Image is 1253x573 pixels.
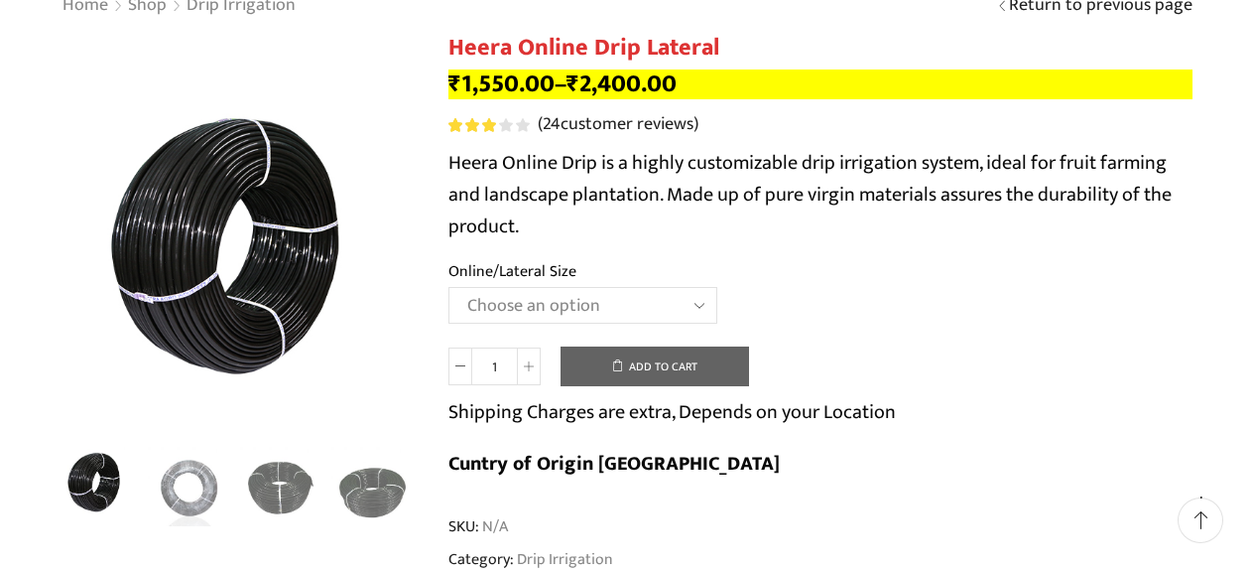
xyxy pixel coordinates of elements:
b: Cuntry of Origin [GEOGRAPHIC_DATA] [448,447,780,481]
button: Add to cart [561,347,749,386]
a: (24customer reviews) [538,112,698,138]
h1: Heera Online Drip Lateral [448,34,1192,63]
img: Heera Online Drip Lateral [57,444,139,526]
input: Product quantity [472,348,517,385]
span: Category: [448,548,613,571]
div: 1 / 5 [62,79,419,437]
bdi: 2,400.00 [566,64,677,104]
label: Online/Lateral Size [448,260,576,283]
a: Drip Irrigation [514,546,613,572]
li: 2 / 5 [148,447,230,526]
li: 3 / 5 [240,447,322,526]
p: Heera Online Drip is a highly customizable drip irrigation system, ideal for fruit farming and la... [448,147,1192,242]
a: 4 [240,447,322,529]
span: ₹ [566,64,579,104]
p: – [448,70,1192,99]
li: 4 / 5 [331,447,414,526]
li: 1 / 5 [57,447,139,526]
p: Shipping Charges are extra, Depends on your Location [448,396,896,428]
span: 24 [543,109,561,139]
a: 2 [148,447,230,529]
span: 24 [448,118,533,132]
bdi: 1,550.00 [448,64,555,104]
span: N/A [479,515,508,538]
span: SKU: [448,515,1192,538]
span: Rated out of 5 based on customer ratings [448,118,498,132]
a: HG [331,447,414,529]
img: Heera Online Drip Lateral 3 [62,79,419,437]
div: Rated 3.08 out of 5 [448,118,529,132]
a: Heera Online Drip Lateral 3 [57,444,139,526]
span: ₹ [448,64,461,104]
